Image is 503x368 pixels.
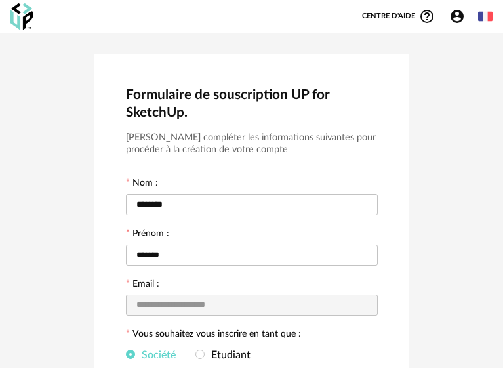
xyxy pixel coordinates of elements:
[449,9,471,24] span: Account Circle icon
[449,9,465,24] span: Account Circle icon
[205,350,251,360] span: Etudiant
[10,3,33,30] img: OXP
[419,9,435,24] span: Help Circle Outline icon
[126,329,301,341] label: Vous souhaitez vous inscrire en tant que :
[126,132,378,156] h3: [PERSON_NAME] compléter les informations suivantes pour procéder à la création de votre compte
[126,86,378,121] h2: Formulaire de souscription UP for SketchUp.
[126,279,159,291] label: Email :
[362,9,435,24] span: Centre d'aideHelp Circle Outline icon
[126,229,169,241] label: Prénom :
[135,350,176,360] span: Société
[126,178,158,190] label: Nom :
[478,9,493,24] img: fr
